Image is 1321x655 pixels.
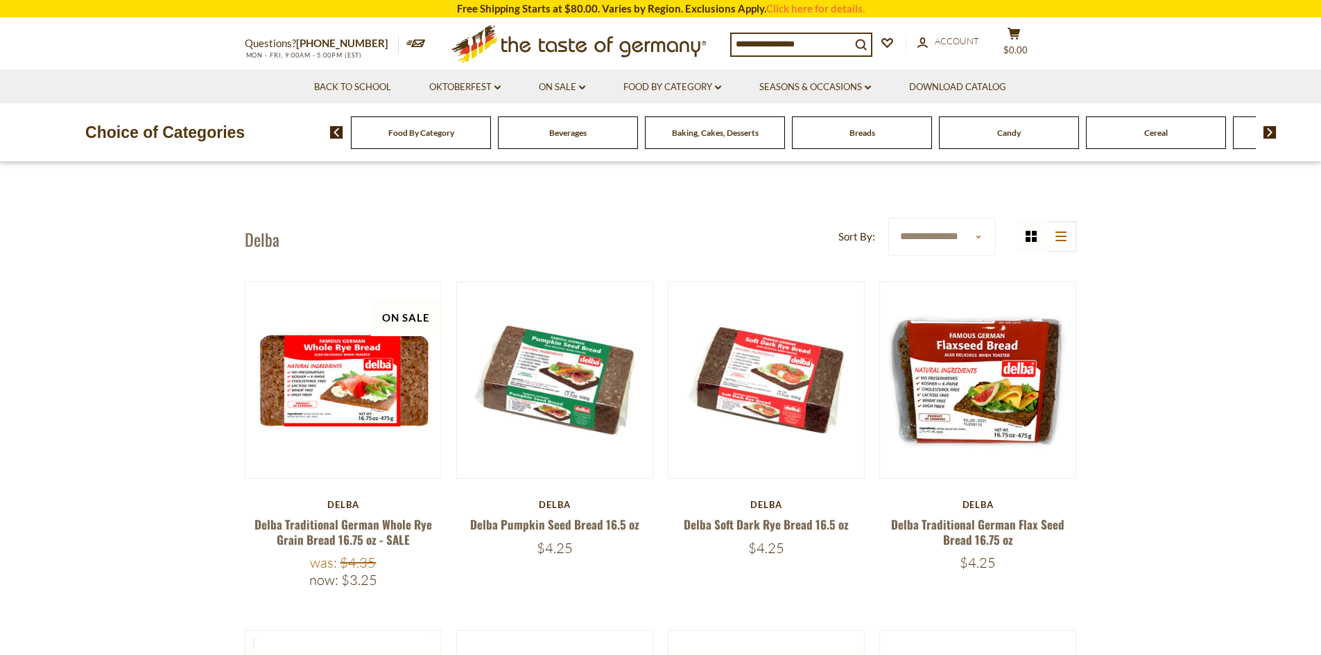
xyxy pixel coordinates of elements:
span: $0.00 [1003,44,1028,55]
div: Delba [879,499,1077,510]
a: On Sale [539,80,585,95]
a: Delba Pumpkin Seed Bread 16.5 oz [470,516,639,533]
a: Baking, Cakes, Desserts [672,128,759,138]
span: $4.25 [960,554,996,571]
span: $4.35 [340,554,376,571]
a: Back to School [314,80,391,95]
a: Delba Traditional German Whole Rye Grain Bread 16.75 oz - SALE [254,516,432,548]
a: Beverages [549,128,587,138]
a: Breads [849,128,875,138]
img: Delba Famous German Flaxseed Bread [880,282,1076,478]
p: Questions? [245,35,399,53]
img: next arrow [1263,126,1277,139]
a: Click here for details. [766,2,865,15]
a: Food By Category [623,80,721,95]
img: Delba Pumpkin Seed Bread [457,282,653,478]
a: Account [917,34,979,49]
label: Was: [310,554,337,571]
a: Download Catalog [909,80,1006,95]
label: Sort By: [838,228,875,245]
label: Now: [309,571,338,588]
a: Oktoberfest [429,80,501,95]
div: Delba [456,499,654,510]
div: Delba [668,499,865,510]
span: MON - FRI, 9:00AM - 5:00PM (EST) [245,51,363,59]
a: Cereal [1144,128,1168,138]
img: previous arrow [330,126,343,139]
img: Delba Traditional German Whole Rye Grain Bread 16.75 oz - SALE [245,282,442,478]
a: [PHONE_NUMBER] [296,37,388,49]
a: Candy [997,128,1021,138]
span: $4.25 [537,539,573,557]
a: Food By Category [388,128,454,138]
a: Seasons & Occasions [759,80,871,95]
button: $0.00 [994,27,1035,62]
span: $4.25 [748,539,784,557]
div: Delba [245,499,442,510]
a: Delba Soft Dark Rye Bread 16.5 oz [684,516,849,533]
a: Delba Traditional German Flax Seed Bread 16.75 oz [891,516,1064,548]
h1: Delba [245,229,279,250]
img: Delba Soft Dark Rye Bread [668,282,865,478]
span: $3.25 [341,571,377,588]
span: Account [935,35,979,46]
